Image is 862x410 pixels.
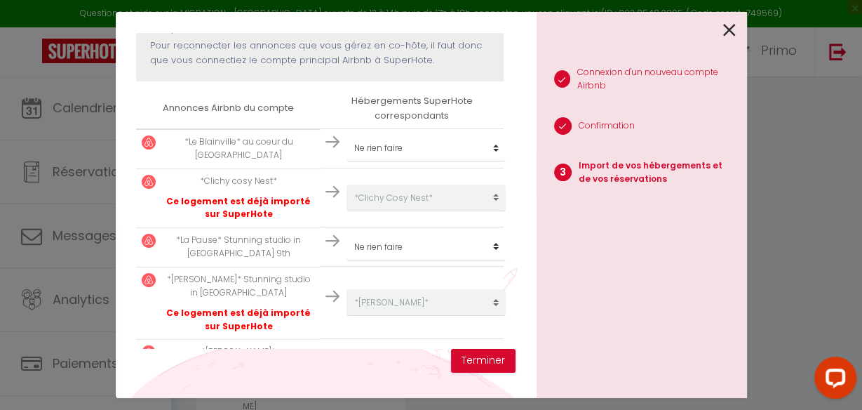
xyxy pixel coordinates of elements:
[579,159,736,186] p: Import de vos hébergements et de vos réservations
[803,351,862,410] iframe: LiveChat chat widget
[320,88,504,128] th: Hébergements SuperHote correspondants
[163,135,314,162] p: *Le Blainville* au coeur du [GEOGRAPHIC_DATA]
[554,164,572,181] span: 3
[163,345,314,359] p: *[PERSON_NAME]*
[577,66,736,93] p: Connexion d'un nouveau compte Airbnb
[163,175,314,188] p: *Clichy cosy Nest*
[579,119,635,133] p: Confirmation
[451,349,516,373] button: Terminer
[163,307,314,333] p: Ce logement est déjà importé sur SuperHote
[163,234,314,260] p: *La Pause* Stunning studio in [GEOGRAPHIC_DATA] 9th
[163,273,314,300] p: *[PERSON_NAME]* Stunning studio in [GEOGRAPHIC_DATA]
[150,39,490,67] p: Pour reconnecter les annonces que vous gérez en co-hôte, il faut donc que vous connectiez le comp...
[136,88,320,128] th: Annonces Airbnb du compte
[163,195,314,222] p: Ce logement est déjà importé sur SuperHote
